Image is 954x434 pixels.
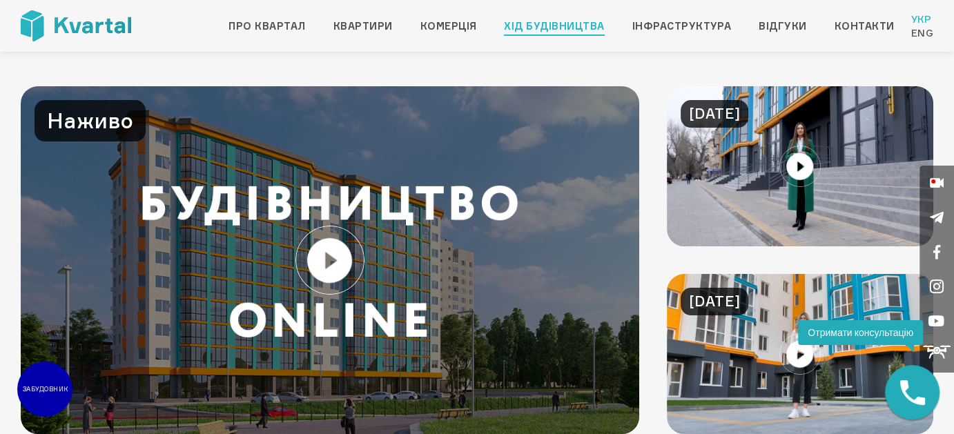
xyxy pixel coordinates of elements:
a: Eng [911,26,933,40]
img: Онлайн трансляція [21,86,639,434]
text: ЗАБУДОВНИК [23,385,68,393]
a: Відгуки [759,18,806,34]
img: Welcome до нашого шоуруму у ЖК KVARTAL! [667,274,933,434]
a: ЗАБУДОВНИК [17,362,72,417]
a: Інфраструктура [632,18,732,34]
a: Укр [911,12,933,26]
a: Контакти [835,18,895,34]
a: Квартири [333,18,393,34]
a: Хід будівництва [504,18,604,34]
div: Отримати консультацію [798,320,923,345]
img: Ідеальне комерційне приміщення для твого бізнесу! [667,86,933,246]
img: Kvartal [21,10,131,41]
a: Комерція [420,18,477,34]
a: Про квартал [228,18,305,34]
